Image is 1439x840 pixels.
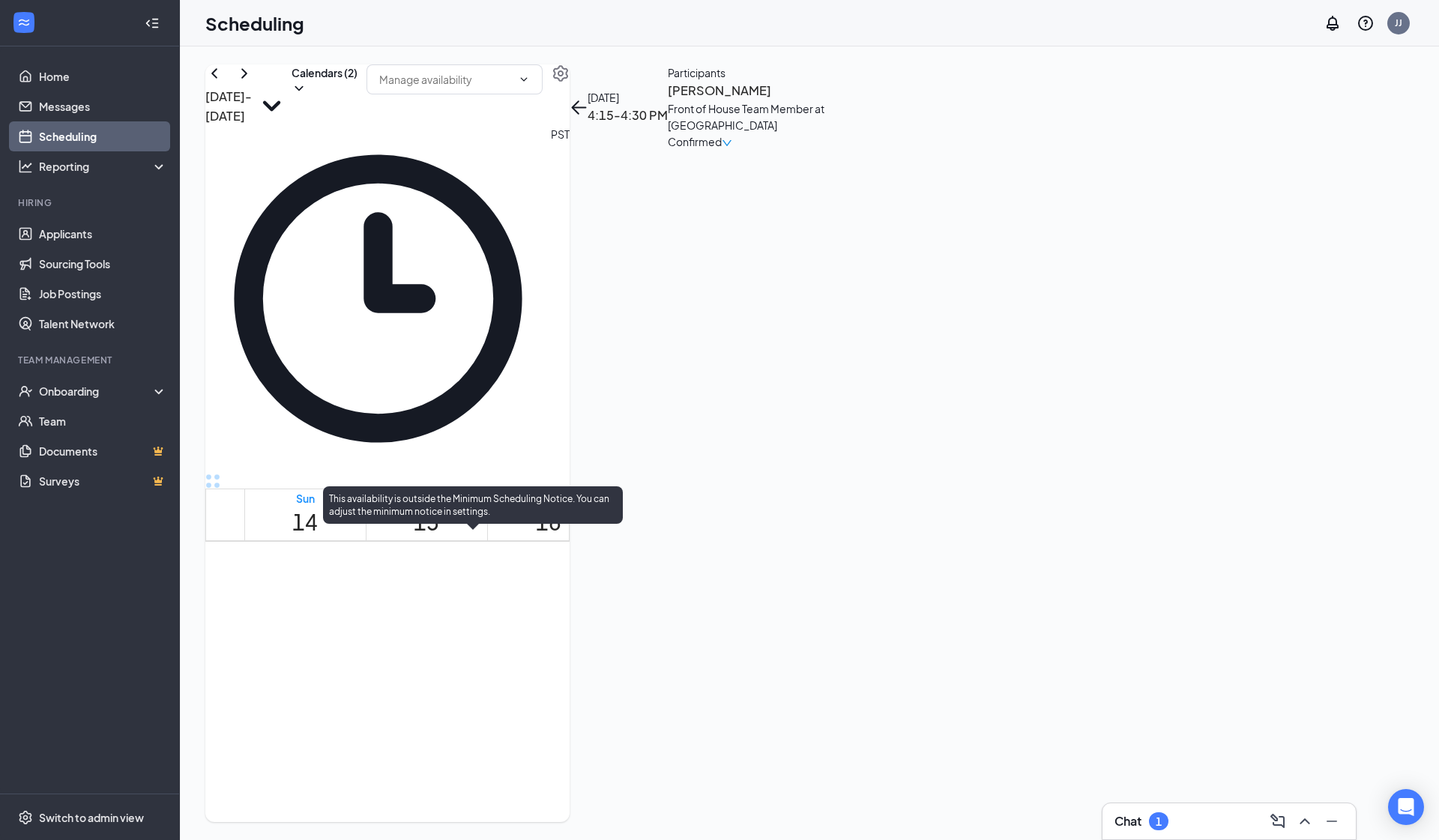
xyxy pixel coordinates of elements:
[1388,789,1424,825] div: Open Intercom Messenger
[39,61,167,91] a: Home
[551,126,570,471] span: PST
[39,219,167,249] a: Applicants
[588,106,668,125] h3: 4:15-4:30 PM
[1293,809,1317,833] button: ChevronUp
[668,81,825,100] h3: [PERSON_NAME]
[588,89,668,106] div: [DATE]
[668,133,722,150] span: Confirmed
[1269,812,1287,830] svg: ComposeMessage
[205,10,304,36] h1: Scheduling
[1323,812,1341,830] svg: Minimize
[570,98,588,116] svg: ArrowLeft
[1357,14,1375,32] svg: QuestionInfo
[668,100,825,133] div: Front of House Team Member at [GEOGRAPHIC_DATA]
[292,81,307,96] svg: ChevronDown
[570,98,588,116] button: back-button
[1395,16,1402,29] div: JJ
[18,354,164,366] div: Team Management
[39,279,167,309] a: Job Postings
[552,64,570,82] svg: Settings
[292,506,318,539] h1: 14
[39,121,167,151] a: Scheduling
[235,64,253,82] svg: ChevronRight
[205,87,252,125] h3: [DATE] - [DATE]
[518,73,530,85] svg: ChevronDown
[722,138,732,148] span: down
[1320,809,1344,833] button: Minimize
[39,810,144,825] div: Switch to admin view
[323,486,623,524] div: This availability is outside the Minimum Scheduling Notice. You can adjust the minimum notice in ...
[18,196,164,209] div: Hiring
[552,64,570,126] a: Settings
[39,384,154,399] div: Onboarding
[379,71,512,88] input: Manage availability
[39,466,167,496] a: SurveysCrown
[1156,815,1162,828] div: 1
[39,309,167,339] a: Talent Network
[252,86,292,126] svg: SmallChevronDown
[292,491,318,506] div: Sun
[39,249,167,279] a: Sourcing Tools
[18,810,33,825] svg: Settings
[39,406,167,436] a: Team
[1324,14,1342,32] svg: Notifications
[145,16,160,31] svg: Collapse
[16,15,31,30] svg: WorkstreamLogo
[39,91,167,121] a: Messages
[18,384,33,399] svg: UserCheck
[289,489,321,540] a: September 14, 2025
[1296,812,1314,830] svg: ChevronUp
[39,436,167,466] a: DocumentsCrown
[292,64,358,96] button: Calendars (2)ChevronDown
[205,126,551,471] svg: Clock
[668,64,825,81] div: Participants
[205,64,223,82] svg: ChevronLeft
[18,159,33,174] svg: Analysis
[39,159,168,174] div: Reporting
[1114,813,1141,830] h3: Chat
[1266,809,1290,833] button: ComposeMessage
